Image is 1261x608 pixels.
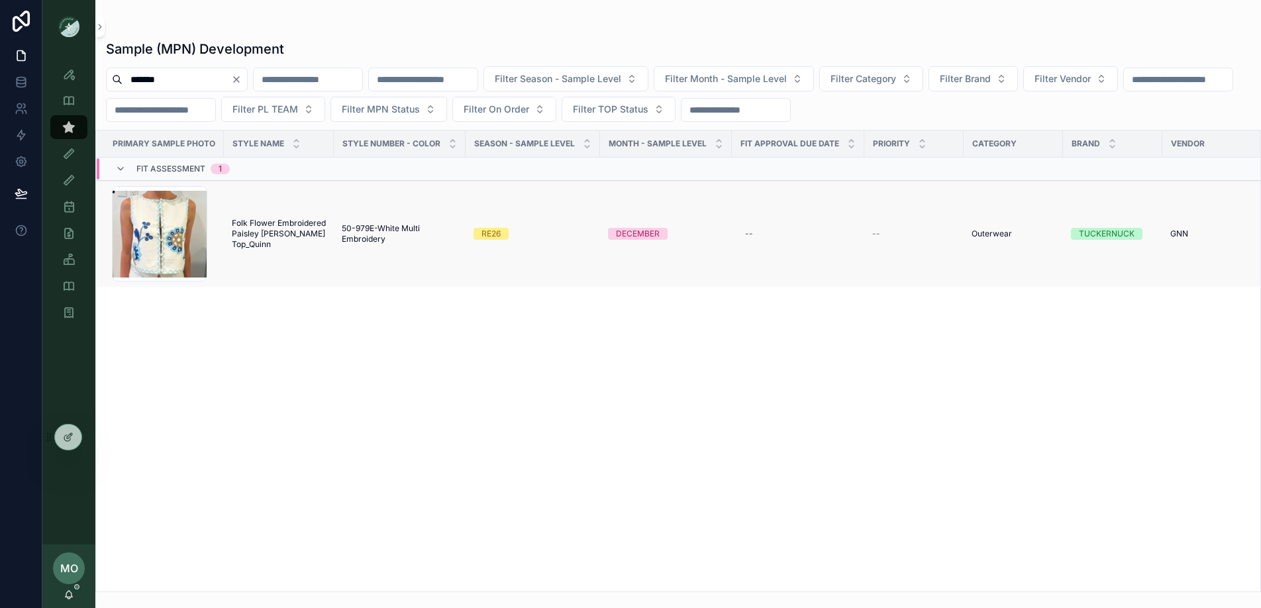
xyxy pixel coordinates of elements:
[1034,72,1091,85] span: Filter Vendor
[745,228,753,239] div: --
[42,53,95,342] div: scrollable content
[873,138,910,149] span: PRIORITY
[330,97,447,122] button: Select Button
[972,228,1055,239] a: Outerwear
[819,66,923,91] button: Select Button
[452,97,556,122] button: Select Button
[342,138,440,149] span: Style Number - Color
[474,228,592,240] a: RE26
[60,560,78,576] span: MO
[740,138,839,149] span: Fit Approval Due Date
[232,138,284,149] span: Style Name
[495,72,621,85] span: Filter Season - Sample Level
[1079,228,1135,240] div: TUCKERNUCK
[342,223,458,244] a: 50-979E-White Multi Embroidery
[608,228,724,240] a: DECEMBER
[221,97,325,122] button: Select Button
[136,164,205,174] span: Fit Assessment
[872,228,880,239] span: --
[232,218,326,250] a: Folk Flower Embroidered Paisley [PERSON_NAME] Top_Quinn
[609,138,707,149] span: MONTH - SAMPLE LEVEL
[219,164,222,174] div: 1
[483,66,648,91] button: Select Button
[972,138,1017,149] span: Category
[1072,138,1100,149] span: Brand
[1071,228,1154,240] a: TUCKERNUCK
[562,97,676,122] button: Select Button
[831,72,896,85] span: Filter Category
[1023,66,1118,91] button: Select Button
[929,66,1018,91] button: Select Button
[1170,228,1188,239] span: GNN
[113,138,215,149] span: Primary Sample Photo
[740,223,856,244] a: --
[665,72,787,85] span: Filter Month - Sample Level
[474,138,575,149] span: Season - Sample Level
[940,72,991,85] span: Filter Brand
[481,228,501,240] div: RE26
[972,228,1012,239] span: Outerwear
[464,103,529,116] span: Filter On Order
[231,74,247,85] button: Clear
[872,228,956,239] a: --
[58,16,79,37] img: App logo
[616,228,660,240] div: DECEMBER
[232,103,298,116] span: Filter PL TEAM
[106,40,284,58] h1: Sample (MPN) Development
[1170,228,1254,239] a: GNN
[342,103,420,116] span: Filter MPN Status
[654,66,814,91] button: Select Button
[1171,138,1205,149] span: Vendor
[573,103,648,116] span: Filter TOP Status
